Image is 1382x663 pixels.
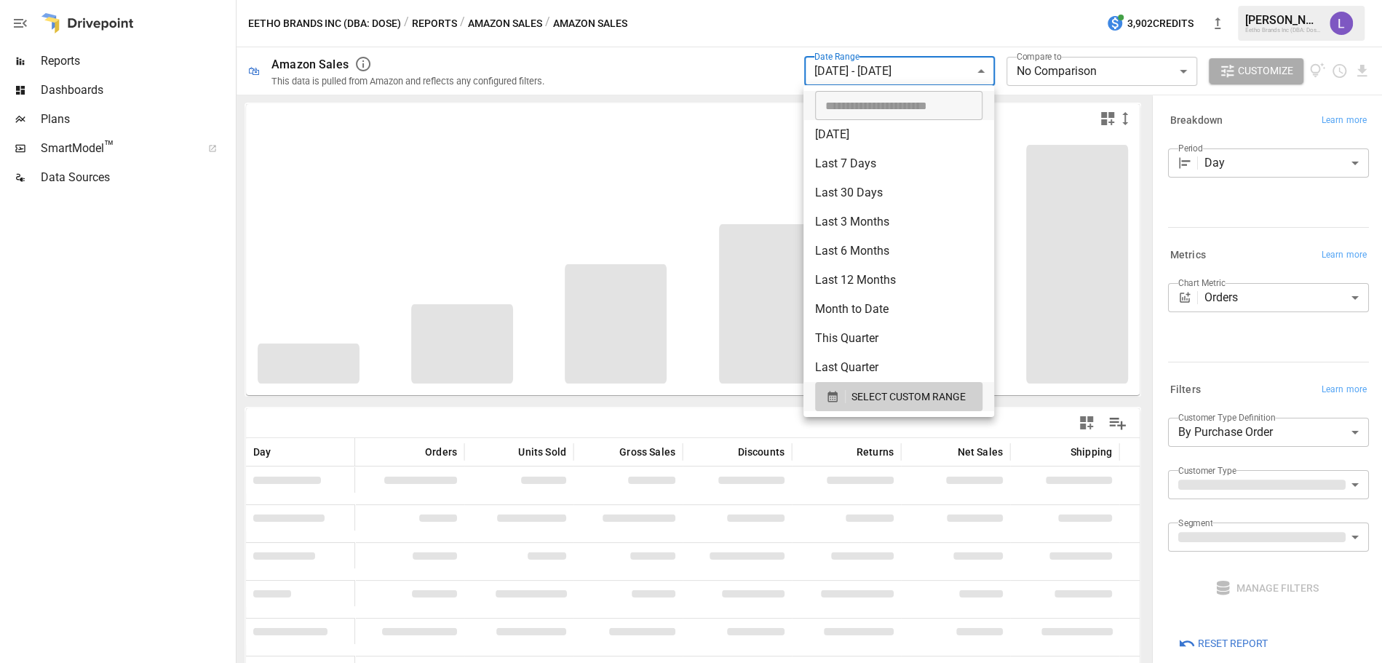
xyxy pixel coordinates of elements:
li: [DATE] [803,120,994,149]
li: This Quarter [803,324,994,353]
li: Last Quarter [803,353,994,382]
li: Last 30 Days [803,178,994,207]
li: Last 12 Months [803,266,994,295]
li: Last 6 Months [803,237,994,266]
span: SELECT CUSTOM RANGE [851,388,966,406]
li: Last 7 Days [803,149,994,178]
button: SELECT CUSTOM RANGE [815,382,982,411]
li: Last 3 Months [803,207,994,237]
li: Month to Date [803,295,994,324]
